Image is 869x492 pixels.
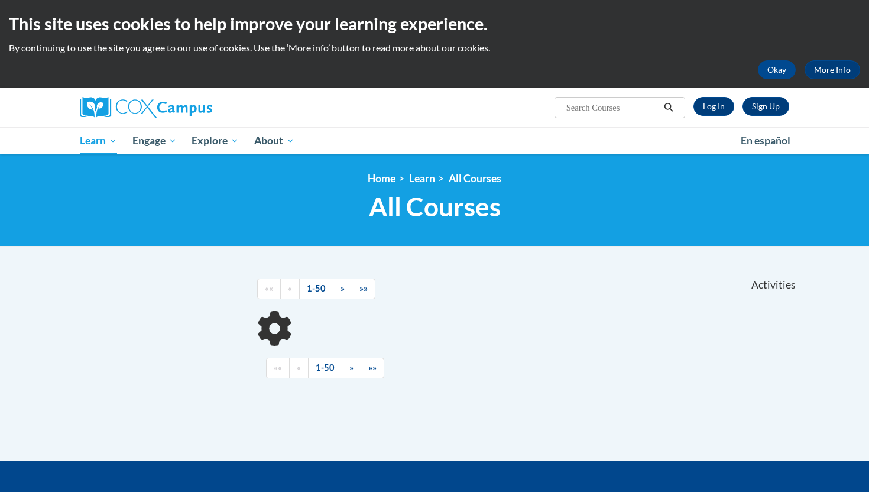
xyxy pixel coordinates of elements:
a: Next [333,279,352,299]
a: En español [733,128,798,153]
a: Engage [125,127,184,154]
span: « [288,283,292,293]
span: » [341,283,345,293]
a: About [247,127,302,154]
a: Cox Campus [80,97,304,118]
span: Engage [132,134,177,148]
a: Home [368,172,395,184]
button: Search [660,101,677,115]
h2: This site uses cookies to help improve your learning experience. [9,12,860,35]
a: More Info [805,60,860,79]
a: Learn [409,172,435,184]
span: « [297,362,301,373]
span: » [349,362,354,373]
a: Begining [257,279,281,299]
span: Learn [80,134,117,148]
a: All Courses [449,172,501,184]
button: Okay [758,60,796,79]
input: Search Courses [565,101,660,115]
a: Explore [184,127,247,154]
span: About [254,134,294,148]
a: Log In [693,97,734,116]
a: 1-50 [308,358,342,378]
a: Next [342,358,361,378]
span: En español [741,134,790,147]
a: End [352,279,375,299]
span: »» [359,283,368,293]
span: Explore [192,134,239,148]
div: Main menu [62,127,807,154]
span: «« [274,362,282,373]
a: Previous [280,279,300,299]
span: «« [265,283,273,293]
span: »» [368,362,377,373]
a: Begining [266,358,290,378]
span: All Courses [369,191,501,222]
img: Cox Campus [80,97,212,118]
a: Previous [289,358,309,378]
span: Activities [751,279,796,292]
a: Register [742,97,789,116]
a: 1-50 [299,279,333,299]
a: End [361,358,384,378]
a: Learn [72,127,125,154]
p: By continuing to use the site you agree to our use of cookies. Use the ‘More info’ button to read... [9,41,860,54]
